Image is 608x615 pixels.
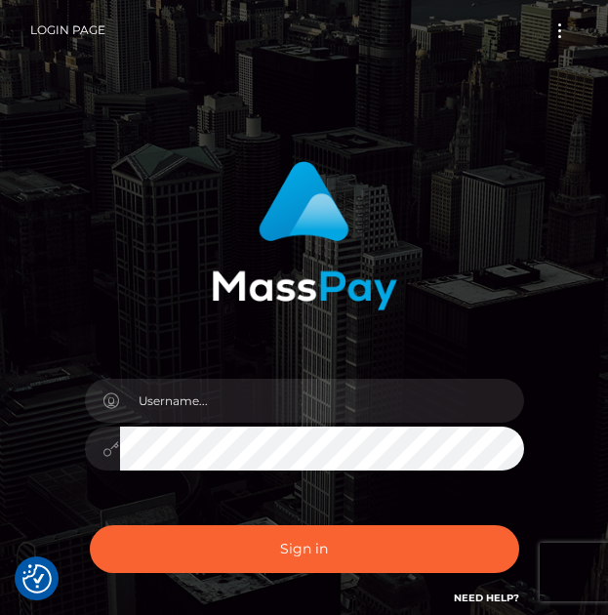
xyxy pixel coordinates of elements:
[542,18,578,44] button: Toggle navigation
[30,10,105,51] a: Login Page
[90,525,519,573] button: Sign in
[212,161,397,310] img: MassPay Login
[22,564,52,594] img: Revisit consent button
[22,564,52,594] button: Consent Preferences
[454,592,519,604] a: Need Help?
[120,379,524,423] input: Username...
